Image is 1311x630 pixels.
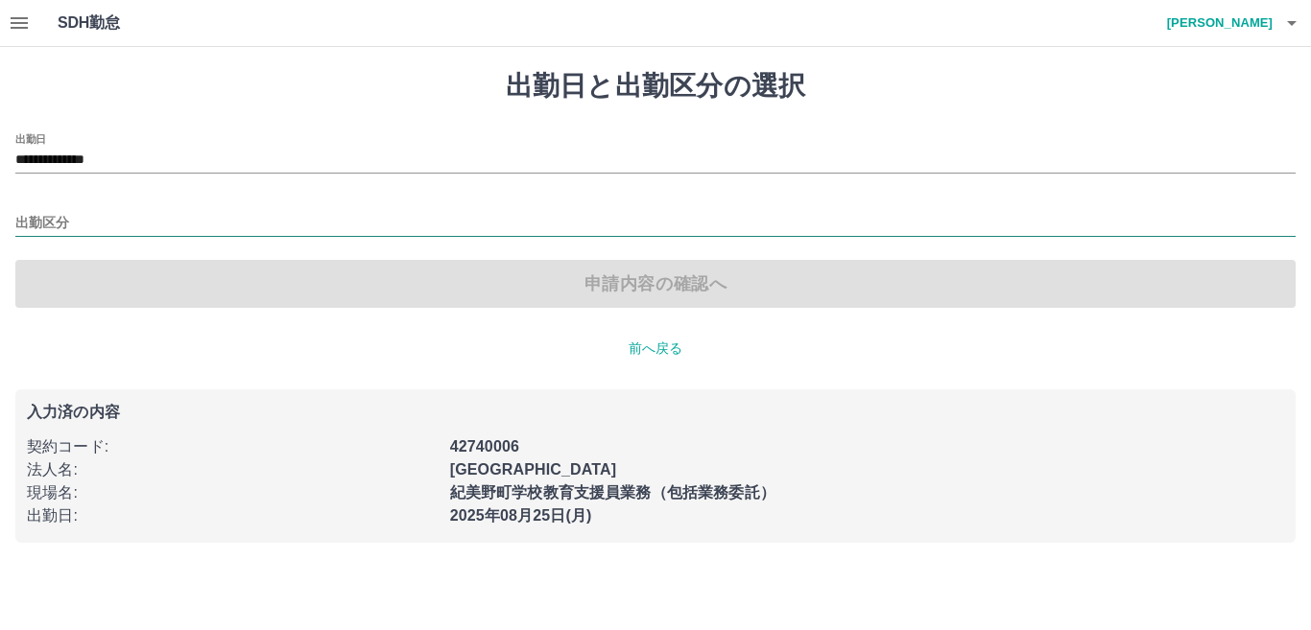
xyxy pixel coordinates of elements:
[15,338,1296,359] p: 前へ戻る
[27,481,439,504] p: 現場名 :
[450,461,617,478] b: [GEOGRAPHIC_DATA]
[15,131,46,146] label: 出勤日
[27,458,439,481] p: 法人名 :
[450,507,592,524] b: 2025年08月25日(月)
[27,405,1284,420] p: 入力済の内容
[27,504,439,527] p: 出勤日 :
[27,435,439,458] p: 契約コード :
[15,70,1296,103] h1: 出勤日と出勤区分の選択
[450,438,519,455] b: 42740006
[450,484,775,501] b: 紀美野町学校教育支援員業務（包括業務委託）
